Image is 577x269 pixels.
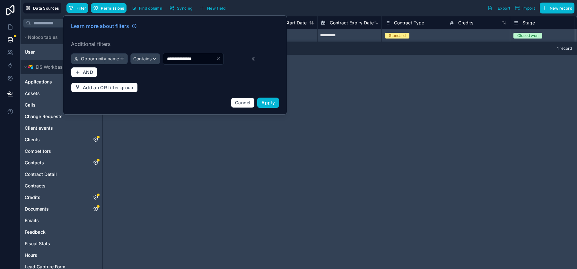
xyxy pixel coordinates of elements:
[71,22,129,30] span: Learn more about filters
[83,85,134,91] span: Add an OR filter group
[498,6,510,11] span: Export
[389,33,406,39] div: Standard
[458,20,473,26] span: Credits
[261,100,275,105] span: Apply
[71,67,97,77] button: AND
[71,53,128,64] button: Opportunity name
[522,20,535,26] span: Stage
[485,3,512,13] button: Export
[517,33,538,39] div: Closed won
[522,6,535,11] span: Import
[81,56,119,62] span: Opportunity name
[216,56,223,61] button: Clear
[133,56,152,62] span: Contains
[557,46,572,51] span: 1 record
[130,53,160,64] button: Contains
[71,22,137,30] a: Learn more about filters
[91,3,126,13] button: Permissions
[139,6,162,11] span: Find column
[512,3,537,13] button: Import
[537,3,574,13] a: New record
[71,40,279,48] label: Additional filters
[550,6,572,11] span: New record
[330,20,374,26] span: Contract Expiry Date
[231,98,255,108] button: Cancel
[177,6,192,11] span: Syncing
[83,69,93,75] span: AND
[167,3,197,13] a: Syncing
[540,3,574,13] button: New record
[101,6,124,11] span: Permissions
[23,3,61,13] button: Data Sources
[129,3,164,13] button: Find column
[257,98,279,108] button: Apply
[167,3,195,13] button: Syncing
[91,3,129,13] a: Permissions
[197,3,228,13] button: New field
[76,6,86,11] span: Filter
[394,20,424,26] span: Contract Type
[66,3,89,13] button: Filter
[235,100,250,105] span: Cancel
[71,82,138,93] button: Add an OR filter group
[207,6,225,11] span: New field
[33,6,59,11] span: Data Sources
